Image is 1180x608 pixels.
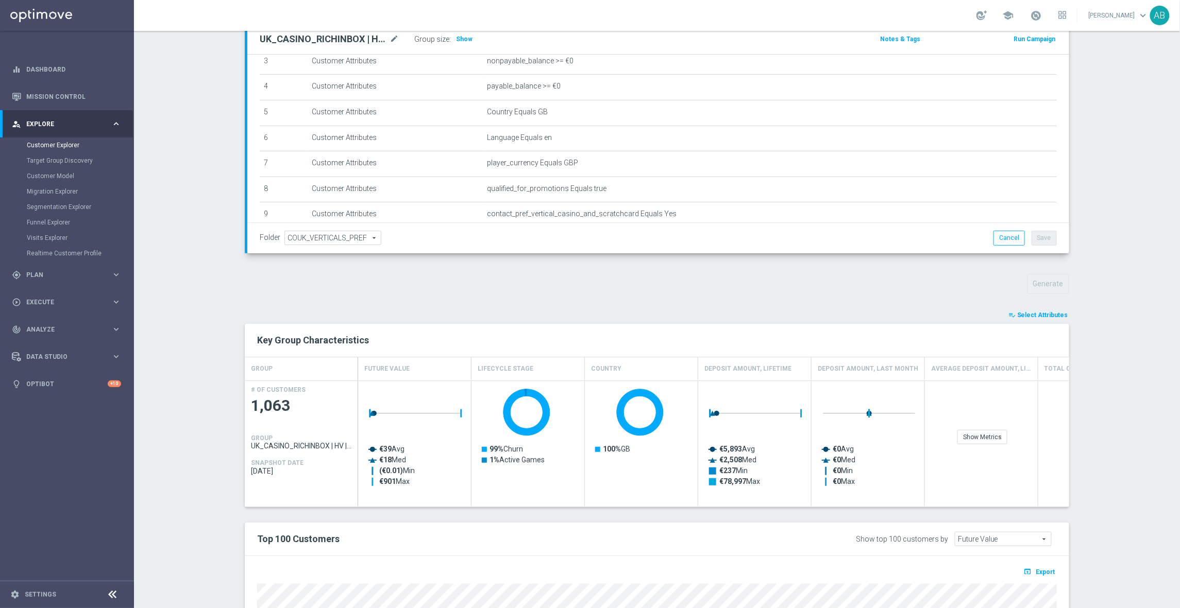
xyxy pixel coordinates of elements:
i: lightbulb [12,379,21,389]
a: Settings [25,592,56,598]
label: Group size [414,35,449,44]
div: Plan [12,270,111,280]
h4: Deposit Amount, Lifetime [704,360,791,378]
label: : [449,35,451,44]
div: Execute [12,298,111,307]
span: Export [1036,568,1055,576]
label: Folder [260,233,280,242]
td: Customer Attributes [308,202,483,228]
td: 4 [260,75,308,100]
a: Dashboard [26,56,121,83]
td: 6 [260,126,308,151]
tspan: €18 [379,456,392,464]
text: Max [833,477,855,485]
div: Data Studio [12,352,111,361]
div: Customer Model [27,168,133,184]
span: 1,063 [251,396,352,416]
td: 5 [260,100,308,126]
span: keyboard_arrow_down [1138,10,1149,21]
a: Visits Explorer [27,234,107,242]
span: Execute [26,299,111,305]
text: Med [379,456,406,464]
span: UK_CASINO_RICHINBOX | HV | LIVE CASINO | REACT [251,442,352,450]
span: Plan [26,272,111,278]
a: Segmentation Explorer [27,203,107,211]
i: keyboard_arrow_right [111,324,121,334]
i: play_circle_outline [12,298,21,307]
tspan: €0 [833,445,841,453]
h4: GROUP [251,360,273,378]
button: gps_fixed Plan keyboard_arrow_right [11,271,122,279]
td: 8 [260,177,308,202]
h4: Country [591,360,621,378]
button: track_changes Analyze keyboard_arrow_right [11,325,122,334]
a: Customer Explorer [27,141,107,149]
span: 2025-08-17 [251,467,352,475]
span: Country Equals GB [487,108,548,116]
text: Avg [833,445,854,453]
span: Explore [26,121,111,127]
button: Cancel [993,231,1025,245]
span: qualified_for_promotions Equals true [487,184,606,193]
span: Data Studio [26,354,111,360]
i: person_search [12,119,21,129]
div: Segmentation Explorer [27,199,133,215]
button: Data Studio keyboard_arrow_right [11,353,122,361]
span: Language Equals en [487,133,552,142]
i: equalizer [12,65,21,74]
h4: Total GGR, Lifetime [1044,360,1111,378]
td: Customer Attributes [308,126,483,151]
button: Generate [1027,274,1069,294]
div: Explore [12,119,111,129]
td: 3 [260,49,308,75]
tspan: (€0.01) [379,466,403,475]
i: gps_fixed [12,270,21,280]
h4: SNAPSHOT DATE [251,459,304,466]
tspan: 1% [490,456,499,464]
div: Show top 100 customers by [856,535,948,544]
text: Avg [719,445,755,453]
text: Max [379,477,410,485]
button: equalizer Dashboard [11,65,122,74]
text: Med [719,456,756,464]
text: Max [719,477,760,485]
h2: Top 100 Customers [257,533,717,545]
text: Min [833,466,853,475]
div: Analyze [12,325,111,334]
button: person_search Explore keyboard_arrow_right [11,120,122,128]
a: Migration Explorer [27,187,107,196]
i: keyboard_arrow_right [111,352,121,361]
div: Optibot [12,370,121,397]
a: Customer Model [27,172,107,180]
i: settings [10,590,20,599]
button: lightbulb Optibot +10 [11,380,122,388]
text: Med [833,456,855,464]
span: school [1003,10,1014,21]
div: Target Group Discovery [27,153,133,168]
div: Funnel Explorer [27,215,133,230]
div: Show Metrics [957,430,1007,444]
h4: Deposit Amount, Last Month [818,360,918,378]
a: [PERSON_NAME]keyboard_arrow_down [1088,8,1150,23]
a: Funnel Explorer [27,218,107,227]
tspan: €901 [379,477,396,485]
button: Save [1032,231,1057,245]
i: track_changes [12,325,21,334]
button: open_in_browser Export [1022,565,1057,578]
span: player_currency Equals GBP [487,159,578,167]
span: Analyze [26,326,111,333]
a: Target Group Discovery [27,157,107,165]
a: Optibot [26,370,108,397]
div: Dashboard [12,56,121,83]
button: play_circle_outline Execute keyboard_arrow_right [11,298,122,306]
tspan: €5,893 [719,445,742,453]
div: Realtime Customer Profile [27,246,133,261]
tspan: €39 [379,445,392,453]
tspan: €237 [719,466,736,475]
h2: Key Group Characteristics [257,334,1057,346]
